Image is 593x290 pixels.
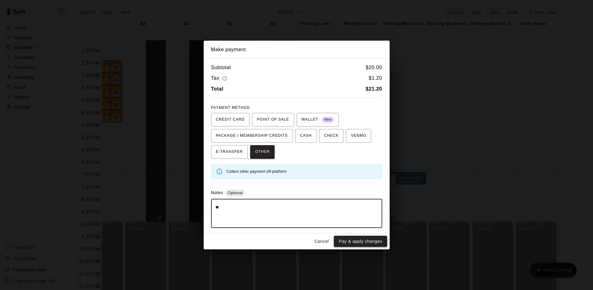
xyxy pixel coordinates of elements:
button: CREDIT CARD [211,113,250,127]
span: PACKAGE / MEMBERSHIP CREDITS [216,131,288,141]
span: CHECK [324,131,339,141]
span: WALLET [302,115,334,125]
b: $ 21.20 [366,86,382,91]
span: E-TRANSFER [216,147,243,157]
span: CREDIT CARD [216,115,245,125]
button: OTHER [250,145,275,159]
button: Pay & apply changes [334,236,387,247]
h6: $ 20.00 [366,64,382,72]
button: CASH [295,129,316,143]
button: CHECK [319,129,343,143]
button: POINT OF SALE [252,113,294,127]
h6: $ 1.20 [369,74,382,83]
label: Notes [211,190,223,195]
button: VENMO [346,129,371,143]
button: Cancel [312,236,331,247]
h6: Tax [211,74,229,83]
span: VENMO [351,131,366,141]
b: Total [211,86,223,91]
button: E-TRANSFER [211,145,248,159]
h2: Make payment [204,41,390,59]
h6: Subtotal [211,64,231,72]
span: CASH [300,131,312,141]
span: Collect other payment off-platform [227,169,287,174]
span: New [322,116,334,124]
button: PACKAGE / MEMBERSHIP CREDITS [211,129,293,143]
button: WALLET New [297,113,339,127]
span: OTHER [255,147,270,157]
span: Optional [225,190,245,195]
span: PAYMENT METHOD [211,105,250,110]
span: POINT OF SALE [257,115,289,125]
